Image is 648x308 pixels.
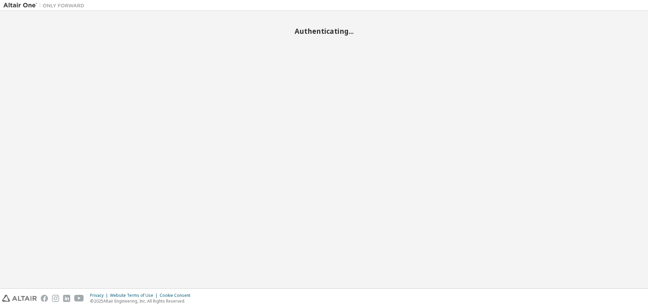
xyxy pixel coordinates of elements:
h2: Authenticating... [3,27,645,35]
img: altair_logo.svg [2,295,37,302]
img: Altair One [3,2,88,9]
img: instagram.svg [52,295,59,302]
p: © 2025 Altair Engineering, Inc. All Rights Reserved. [90,298,194,304]
img: linkedin.svg [63,295,70,302]
div: Privacy [90,293,110,298]
img: youtube.svg [74,295,84,302]
div: Cookie Consent [160,293,194,298]
img: facebook.svg [41,295,48,302]
div: Website Terms of Use [110,293,160,298]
